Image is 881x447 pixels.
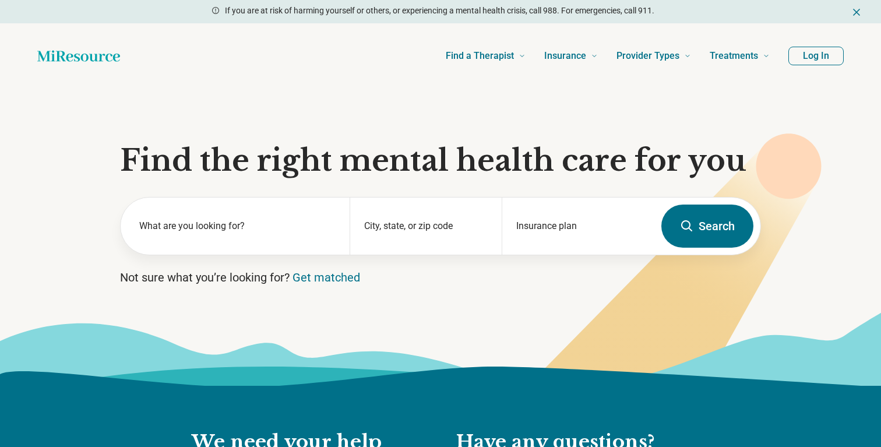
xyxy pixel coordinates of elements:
button: Dismiss [851,5,862,19]
a: Insurance [544,33,598,79]
a: Treatments [710,33,770,79]
button: Log In [788,47,844,65]
a: Find a Therapist [446,33,526,79]
span: Treatments [710,48,758,64]
button: Search [661,205,753,248]
span: Provider Types [616,48,679,64]
span: Insurance [544,48,586,64]
span: Find a Therapist [446,48,514,64]
label: What are you looking for? [139,219,336,233]
a: Get matched [293,270,360,284]
a: Home page [37,44,120,68]
h1: Find the right mental health care for you [120,143,761,178]
a: Provider Types [616,33,691,79]
p: If you are at risk of harming yourself or others, or experiencing a mental health crisis, call 98... [225,5,654,17]
p: Not sure what you’re looking for? [120,269,761,286]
